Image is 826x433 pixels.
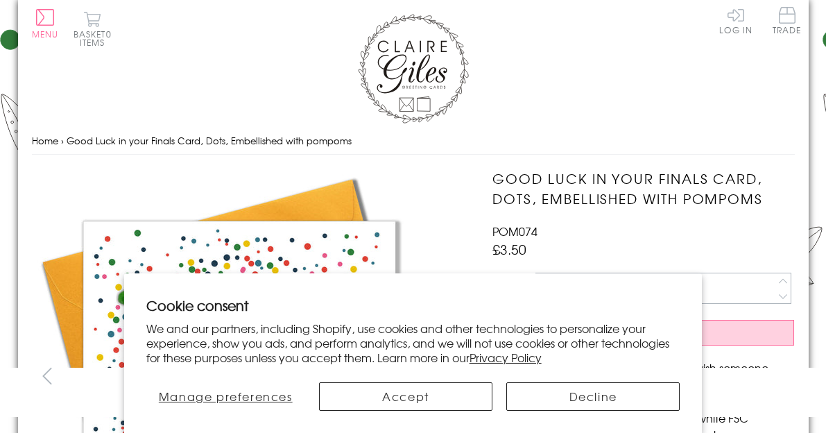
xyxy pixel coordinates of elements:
a: Log In [719,7,752,34]
span: Manage preferences [159,388,293,405]
p: We and our partners, including Shopify, use cookies and other technologies to personalize your ex... [146,321,680,364]
span: Menu [32,28,59,40]
button: Accept [319,382,492,411]
span: POM074 [492,223,537,239]
a: Trade [773,7,802,37]
span: 0 items [80,28,112,49]
span: Good Luck in your Finals Card, Dots, Embellished with pompoms [67,134,352,147]
h1: Good Luck in your Finals Card, Dots, Embellished with pompoms [492,169,794,209]
button: Decline [506,382,680,411]
button: prev [32,360,63,391]
a: Home [32,134,58,147]
button: Basket0 items [74,11,112,46]
span: Trade [773,7,802,34]
span: › [61,134,64,147]
nav: breadcrumbs [32,127,795,155]
h2: Cookie consent [146,296,680,315]
img: Claire Giles Greetings Cards [358,14,469,124]
button: Menu [32,9,59,38]
span: £3.50 [492,239,526,259]
a: Privacy Policy [470,349,542,366]
button: Manage preferences [146,382,305,411]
